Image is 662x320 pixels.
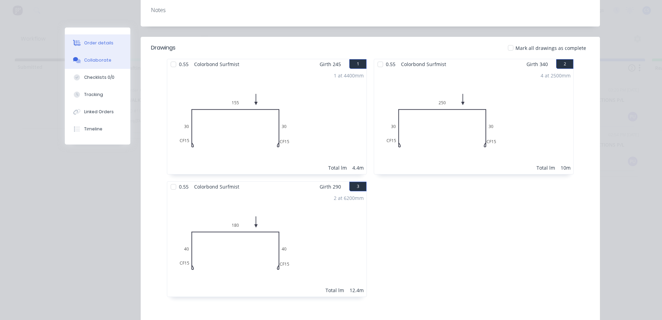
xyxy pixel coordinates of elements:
div: 0CF1530155CF15301 at 4400mmTotal lm4.4m [167,69,367,174]
span: 0.55 [176,182,191,192]
div: Timeline [84,126,102,132]
button: 2 [556,59,573,69]
span: Mark all drawings as complete [515,44,586,52]
span: Colorbond Surfmist [398,59,449,69]
span: Colorbond Surfmist [191,59,242,69]
div: 4.4m [352,164,364,171]
div: Tracking [84,92,103,98]
div: 4 at 2500mm [541,72,571,79]
div: Total lm [536,164,555,171]
div: 12.4m [350,287,364,294]
button: 1 [349,59,367,69]
button: Collaborate [65,52,130,69]
span: Girth 340 [526,59,548,69]
button: Tracking [65,86,130,103]
button: Linked Orders [65,103,130,120]
span: 0.55 [176,59,191,69]
div: 0CF1540180CF15402 at 6200mmTotal lm12.4m [167,192,367,297]
span: Girth 245 [320,59,341,69]
div: Drawings [151,44,175,52]
span: Girth 290 [320,182,341,192]
div: Order details [84,40,113,46]
div: Total lm [325,287,344,294]
div: Notes [151,7,590,13]
div: 10m [561,164,571,171]
button: 3 [349,182,367,191]
div: Linked Orders [84,109,114,115]
div: Collaborate [84,57,111,63]
button: Timeline [65,120,130,138]
button: Checklists 0/0 [65,69,130,86]
div: Total lm [328,164,347,171]
div: 2 at 6200mm [334,194,364,202]
button: Order details [65,34,130,52]
span: Colorbond Surfmist [191,182,242,192]
div: 0CF1530250CF15304 at 2500mmTotal lm10m [374,69,573,174]
div: Checklists 0/0 [84,74,114,81]
div: 1 at 4400mm [334,72,364,79]
span: 0.55 [383,59,398,69]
